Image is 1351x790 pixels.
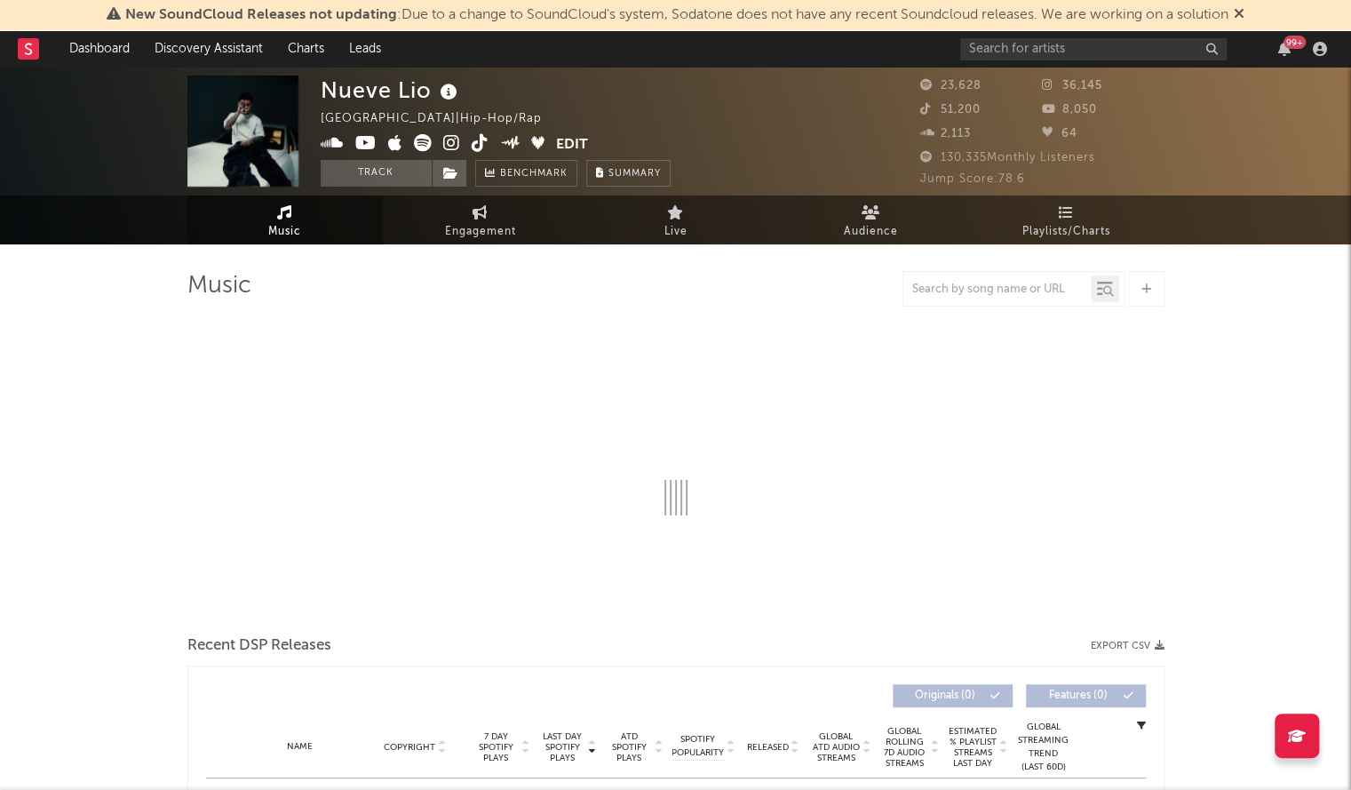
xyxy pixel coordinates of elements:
[57,31,142,67] a: Dashboard
[125,8,1228,22] span: : Due to a change to SoundCloud's system, Sodatone does not have any recent Soundcloud releases. ...
[445,221,516,243] span: Engagement
[242,740,358,754] div: Name
[969,196,1164,244] a: Playlists/Charts
[949,726,997,769] span: Estimated % Playlist Streams Last Day
[578,196,774,244] a: Live
[960,38,1227,60] input: Search for artists
[556,134,588,156] button: Edit
[187,635,331,657] span: Recent DSP Releases
[539,731,586,763] span: Last Day Spotify Plays
[774,196,969,244] a: Audience
[920,104,981,116] span: 51,200
[187,196,383,244] a: Music
[672,733,724,760] span: Spotify Popularity
[383,196,578,244] a: Engagement
[606,731,653,763] span: ATD Spotify Plays
[142,31,275,67] a: Discovery Assistant
[920,128,971,140] span: 2,113
[321,160,432,187] button: Track
[1017,721,1070,774] div: Global Streaming Trend (Last 60D)
[473,731,520,763] span: 7 Day Spotify Plays
[1037,690,1119,701] span: Features ( 0 )
[747,742,789,753] span: Released
[275,31,337,67] a: Charts
[321,76,462,105] div: Nueve Lio
[1042,104,1097,116] span: 8,050
[384,742,435,753] span: Copyright
[880,726,929,769] span: Global Rolling 7D Audio Streams
[321,108,562,130] div: [GEOGRAPHIC_DATA] | Hip-Hop/Rap
[904,690,986,701] span: Originals ( 0 )
[125,8,397,22] span: New SoundCloud Releases not updating
[1042,128,1077,140] span: 64
[268,221,301,243] span: Music
[1026,684,1146,707] button: Features(0)
[844,221,898,243] span: Audience
[1234,8,1244,22] span: Dismiss
[920,80,981,92] span: 23,628
[1042,80,1102,92] span: 36,145
[475,160,577,187] a: Benchmark
[608,169,661,179] span: Summary
[920,152,1095,164] span: 130,335 Monthly Listeners
[903,283,1091,297] input: Search by song name or URL
[337,31,393,67] a: Leads
[920,173,1025,185] span: Jump Score: 78.6
[1022,221,1110,243] span: Playlists/Charts
[500,164,568,185] span: Benchmark
[1283,36,1306,49] div: 99 +
[1278,42,1291,56] button: 99+
[586,160,671,187] button: Summary
[812,731,861,763] span: Global ATD Audio Streams
[893,684,1013,707] button: Originals(0)
[1091,641,1164,651] button: Export CSV
[664,221,687,243] span: Live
